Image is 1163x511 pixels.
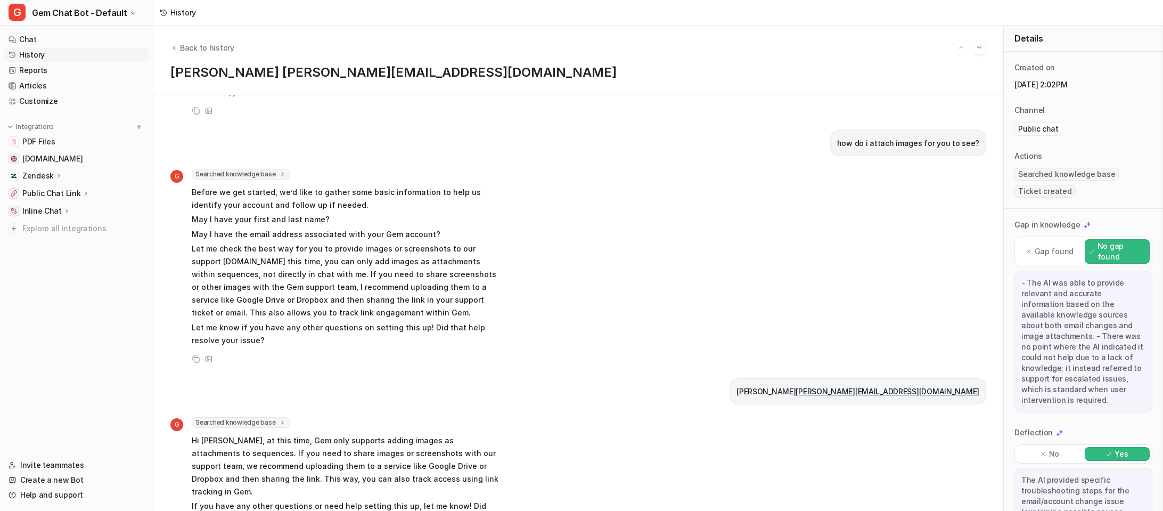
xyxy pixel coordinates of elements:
button: Back to history [170,42,234,53]
img: Previous session [957,43,965,52]
span: Explore all integrations [22,220,144,237]
img: expand menu [6,123,14,131]
img: status.gem.com [11,156,17,162]
p: Public chat [1018,124,1059,134]
p: Let me know if you have any other questions on setting this up! Did that help resolve your issue? [192,321,503,347]
button: Go to next session [972,40,986,54]
p: Gap in knowledge [1014,220,1080,230]
p: how do i attach images for you to see? [837,137,979,150]
p: Created on [1014,62,1055,73]
p: Inline Chat [22,206,62,216]
p: Integrations [16,123,54,131]
p: [PERSON_NAME] [PERSON_NAME][EMAIL_ADDRESS][DOMAIN_NAME] [170,65,986,80]
span: G [170,170,183,183]
span: PDF Files [22,136,55,147]
a: Reports [4,63,149,78]
div: Details [1004,26,1163,52]
p: Gap found [1035,246,1074,257]
img: Next session [976,43,983,52]
span: Ticket created [1014,185,1076,198]
a: status.gem.com[DOMAIN_NAME] [4,151,149,166]
p: No gap found [1098,241,1145,262]
button: Go to previous session [954,40,968,54]
span: [DOMAIN_NAME] [22,153,83,164]
span: Back to history [180,42,234,53]
span: G [170,418,183,431]
p: Channel [1014,105,1045,116]
p: [DATE] 2:02PM [1014,79,1152,90]
a: History [4,47,149,62]
a: Chat [4,32,149,47]
p: Deflection [1014,427,1053,438]
p: [PERSON_NAME] [736,385,979,398]
p: Actions [1014,151,1042,161]
div: History [170,7,196,18]
img: Public Chat Link [11,190,17,197]
a: PDF FilesPDF Files [4,134,149,149]
img: menu_add.svg [135,123,143,131]
p: Before we get started, we’d like to gather some basic information to help us identify your accoun... [192,186,503,212]
button: Integrations [4,121,57,132]
p: No [1049,449,1059,459]
img: Zendesk [11,173,17,179]
a: Help and support [4,488,149,502]
p: Yes [1115,449,1128,459]
p: Hi [PERSON_NAME], at this time, Gem only supports adding images as attachments to sequences. If y... [192,434,503,498]
span: Searched knowledge base [192,417,290,428]
span: Gem Chat Bot - Default [32,5,127,20]
p: Zendesk [22,171,54,181]
p: May I have your first and last name? [192,213,503,226]
p: Public Chat Link [22,188,81,199]
img: PDF Files [11,139,17,145]
a: [PERSON_NAME][EMAIL_ADDRESS][DOMAIN_NAME] [796,387,979,396]
span: Searched knowledge base [192,169,290,180]
img: explore all integrations [9,223,19,234]
p: Let me check the best way for you to provide images or screenshots to our support [DOMAIN_NAME] t... [192,242,503,319]
a: Invite teammates [4,458,149,473]
a: Articles [4,78,149,93]
a: Create a new Bot [4,473,149,488]
span: Searched knowledge base [1014,168,1119,181]
a: Customize [4,94,149,109]
a: Explore all integrations [4,221,149,236]
p: May I have the email address associated with your Gem account? [192,228,503,241]
span: G [9,4,26,21]
div: - The AI was able to provide relevant and accurate information based on the available knowledge s... [1014,271,1152,412]
img: Inline Chat [11,208,17,214]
